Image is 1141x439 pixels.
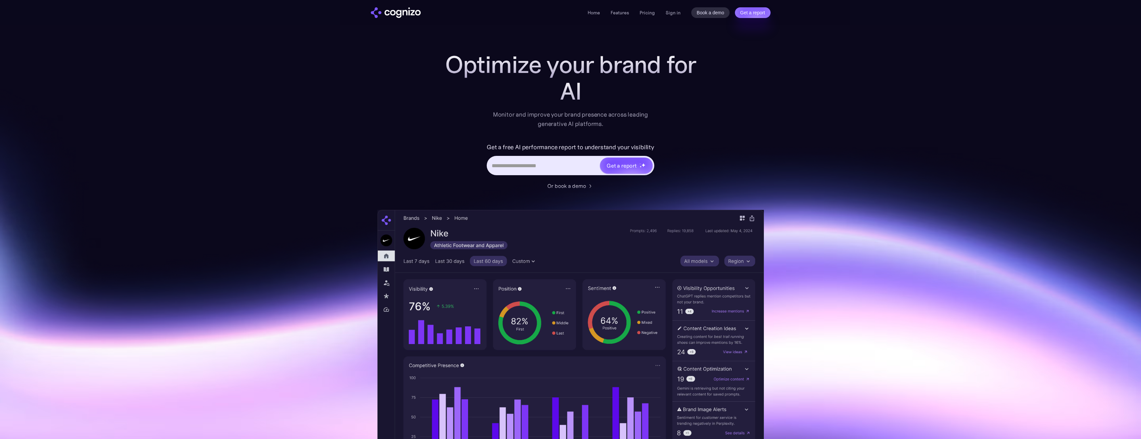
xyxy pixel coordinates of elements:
[489,110,653,129] div: Monitor and improve your brand presence across leading generative AI platforms.
[735,7,771,18] a: Get a report
[547,182,586,190] div: Or book a demo
[547,182,594,190] a: Or book a demo
[487,142,654,179] form: Hero URL Input Form
[640,163,641,164] img: star
[691,7,730,18] a: Book a demo
[641,163,646,167] img: star
[437,78,704,105] div: AI
[371,7,421,18] a: home
[437,51,704,78] h1: Optimize your brand for
[599,157,653,174] a: Get a reportstarstarstar
[611,10,629,16] a: Features
[666,9,681,17] a: Sign in
[640,10,655,16] a: Pricing
[487,142,654,153] label: Get a free AI performance report to understand your visibility
[640,166,642,168] img: star
[371,7,421,18] img: cognizo logo
[588,10,600,16] a: Home
[607,162,637,170] div: Get a report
